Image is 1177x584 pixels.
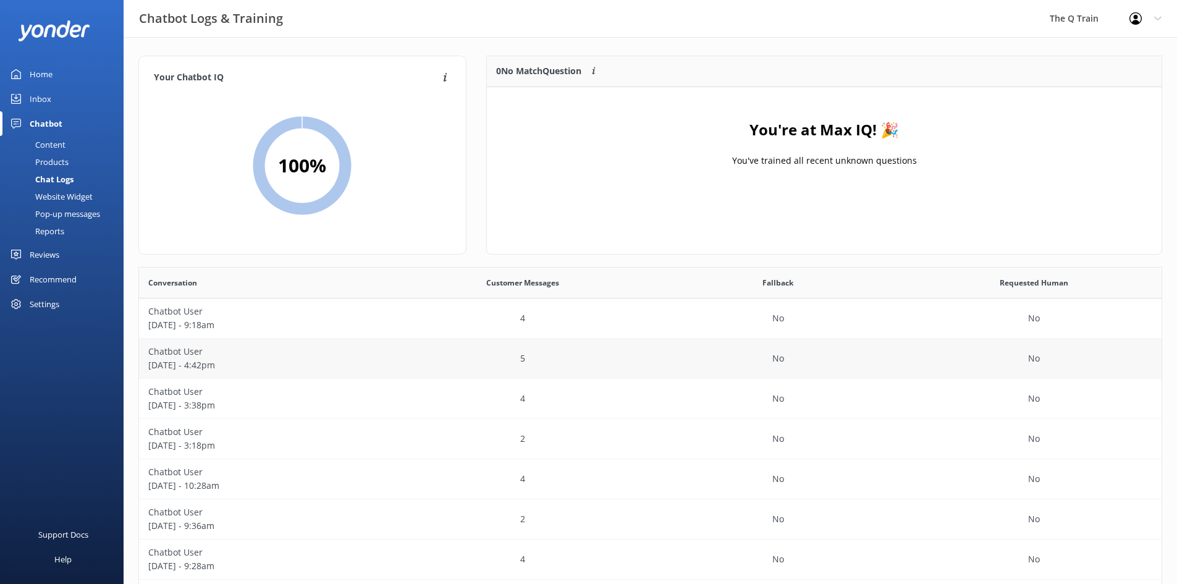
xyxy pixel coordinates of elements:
[139,379,1162,419] div: row
[148,546,386,559] p: Chatbot User
[54,547,72,572] div: Help
[148,519,386,533] p: [DATE] - 9:36am
[139,459,1162,499] div: row
[148,506,386,519] p: Chatbot User
[772,352,784,365] p: No
[19,20,90,41] img: yonder-white-logo.png
[7,205,100,222] div: Pop-up messages
[139,419,1162,459] div: row
[772,392,784,405] p: No
[148,399,386,412] p: [DATE] - 3:38pm
[148,277,197,289] span: Conversation
[1000,277,1068,289] span: Requested Human
[148,385,386,399] p: Chatbot User
[520,311,525,325] p: 4
[1028,472,1040,486] p: No
[1028,352,1040,365] p: No
[7,136,124,153] a: Content
[278,151,326,180] h2: 100 %
[148,305,386,318] p: Chatbot User
[148,439,386,452] p: [DATE] - 3:18pm
[148,479,386,493] p: [DATE] - 10:28am
[30,242,59,267] div: Reviews
[30,111,62,136] div: Chatbot
[148,358,386,372] p: [DATE] - 4:42pm
[762,277,793,289] span: Fallback
[38,522,88,547] div: Support Docs
[30,62,53,87] div: Home
[148,559,386,573] p: [DATE] - 9:28am
[772,432,784,446] p: No
[520,552,525,566] p: 4
[7,136,65,153] div: Content
[7,188,124,205] a: Website Widget
[772,512,784,526] p: No
[520,512,525,526] p: 2
[7,222,124,240] a: Reports
[148,345,386,358] p: Chatbot User
[496,64,581,78] p: 0 No Match Question
[30,87,51,111] div: Inbox
[520,352,525,365] p: 5
[1028,432,1040,446] p: No
[30,267,77,292] div: Recommend
[772,311,784,325] p: No
[772,552,784,566] p: No
[148,318,386,332] p: [DATE] - 9:18am
[148,425,386,439] p: Chatbot User
[148,465,386,479] p: Chatbot User
[7,188,93,205] div: Website Widget
[7,153,69,171] div: Products
[520,392,525,405] p: 4
[732,154,916,167] p: You've trained all recent unknown questions
[1028,392,1040,405] p: No
[487,87,1162,211] div: grid
[1028,512,1040,526] p: No
[139,339,1162,379] div: row
[486,277,559,289] span: Customer Messages
[520,432,525,446] p: 2
[749,118,899,142] h4: You're at Max IQ! 🎉
[7,222,64,240] div: Reports
[520,472,525,486] p: 4
[154,71,439,85] h4: Your Chatbot IQ
[1028,552,1040,566] p: No
[7,171,74,188] div: Chat Logs
[7,171,124,188] a: Chat Logs
[139,298,1162,339] div: row
[1028,311,1040,325] p: No
[139,540,1162,580] div: row
[139,499,1162,540] div: row
[139,9,283,28] h3: Chatbot Logs & Training
[30,292,59,316] div: Settings
[7,205,124,222] a: Pop-up messages
[7,153,124,171] a: Products
[772,472,784,486] p: No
